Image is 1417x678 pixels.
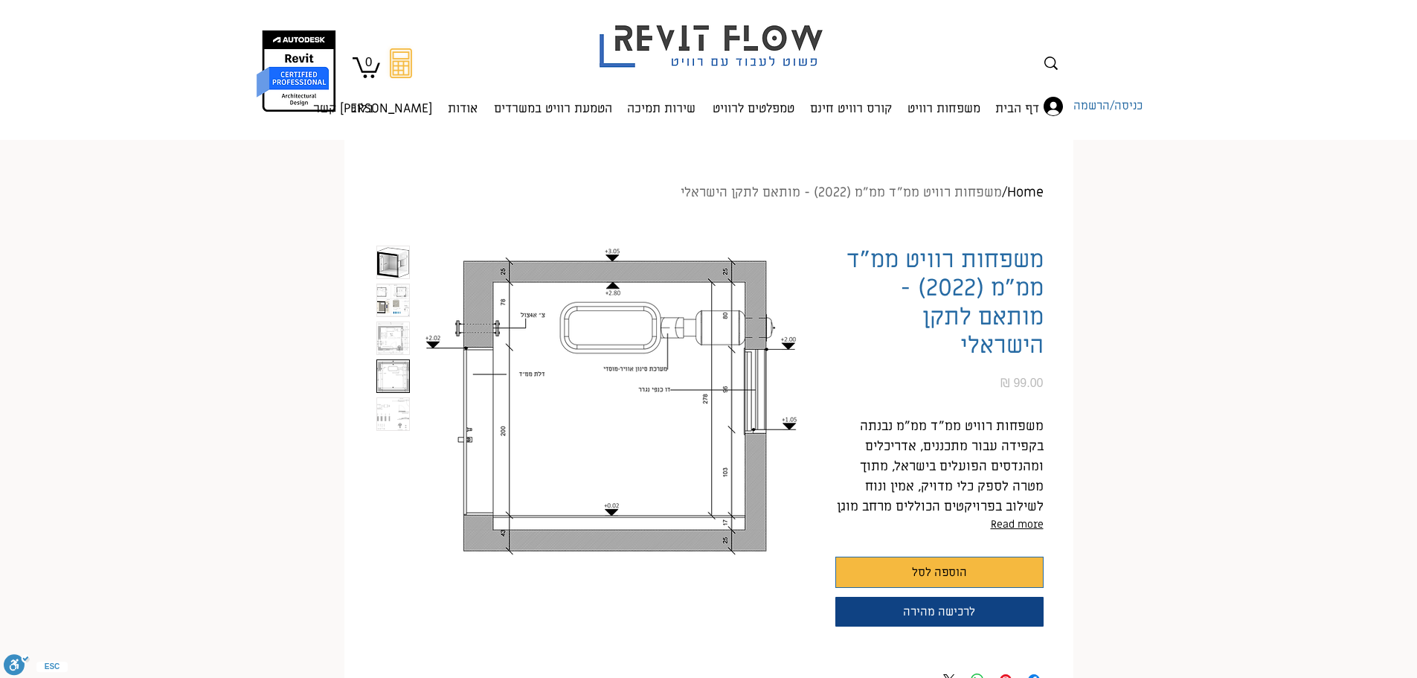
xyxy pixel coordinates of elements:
img: משפחות רוויט ממד לפי התקן הישראלי [419,246,806,558]
p: אודות [442,88,483,129]
button: Thumbnail: משפחות רוויט ממ"ד תיבת נח לפי התקן הישראלי [376,246,410,279]
img: Thumbnail: משפחות רוויט ממד לפי התקן הישראלי [377,398,409,430]
button: כניסה/הרשמה [1033,92,1100,121]
img: Thumbnail: משפחות רוויט ממ"ד תיבת נח לפי התקן הישראלי [377,246,409,278]
p: קורס רוויט חינם [804,88,898,129]
svg: מחשבון מעבר מאוטוקאד לרוויט [390,48,412,78]
span: 99.00 ₪ [1000,377,1044,389]
a: בלוג [344,87,381,117]
img: Thumbnail: משפחות רוויט ממד תיבת נח לפי התקן הישראלי [377,284,409,316]
a: Home [1007,184,1044,201]
img: Revit flow logo פשוט לעבוד עם רוויט [585,2,842,71]
p: שירות תמיכה [621,88,701,129]
p: משפחות רוויט ממ"ד ממ"מ נבנתה בקפידה עבור מתכננים, אדריכלים ומהנדסים הפועלים בישראל, מתוך מטרה לספ... [835,416,1044,577]
nav: אתר [341,87,1047,117]
div: 4 / 5 [376,359,410,393]
p: משפחות רוויט [902,88,986,129]
button: Read more [835,517,1044,533]
h1: משפחות רוויט ממ"ד ממ"מ (2022) - מותאם לתקן הישראלי [835,246,1044,360]
button: Thumbnail: משפחות רוויט ממד לפי התקן הישראלי [376,397,410,431]
p: הטמעת רוויט במשרדים [488,88,618,129]
div: / [386,185,1044,201]
a: משפחות רוויט [899,87,988,117]
button: Thumbnail: משפחות רוויט ממד לפי התקן הישראלי [376,359,410,393]
span: לרכישה מהירה [903,604,975,619]
div: 3 / 5 [376,322,410,355]
button: Thumbnail: משפחות רוויט ממד תיבת נח לפי התקן הישראלי [376,322,410,355]
a: [PERSON_NAME] קשר [381,87,440,117]
p: דף הבית [989,88,1045,129]
div: 5 / 5 [376,397,410,431]
a: עגלה עם 0 פריטים [353,55,380,78]
p: בלוג [346,88,379,129]
p: טמפלטים לרוויט [707,88,800,129]
img: autodesk certified professional in revit for architectural design יונתן אלדד [255,30,338,112]
a: משפחות רוויט ממ"ד ממ"מ (2022) - מותאם לתקן הישראלי [681,184,1002,201]
a: אודות [440,87,485,117]
a: דף הבית [988,87,1047,117]
div: 2 / 5 [376,284,410,317]
img: Thumbnail: משפחות רוויט ממד תיבת נח לפי התקן הישראלי [377,322,409,354]
a: הטמעת רוויט במשרדים [485,87,620,117]
text: 0 [365,55,372,69]
div: 1 / 5 [376,246,410,279]
a: שירות תמיכה [620,87,703,117]
img: Thumbnail: משפחות רוויט ממד לפי התקן הישראלי [377,360,409,392]
span: כניסה/הרשמה [1068,97,1148,116]
p: [PERSON_NAME] קשר [307,88,438,129]
span: הוספה לסל [912,563,967,581]
a: קורס רוויט חינם [802,87,899,117]
a: טמפלטים לרוויט [703,87,802,117]
button: הוספה לסל [835,557,1044,588]
button: Thumbnail: משפחות רוויט ממד תיבת נח לפי התקן הישראלי [376,284,410,317]
button: לרכישה מהירה [835,597,1044,627]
